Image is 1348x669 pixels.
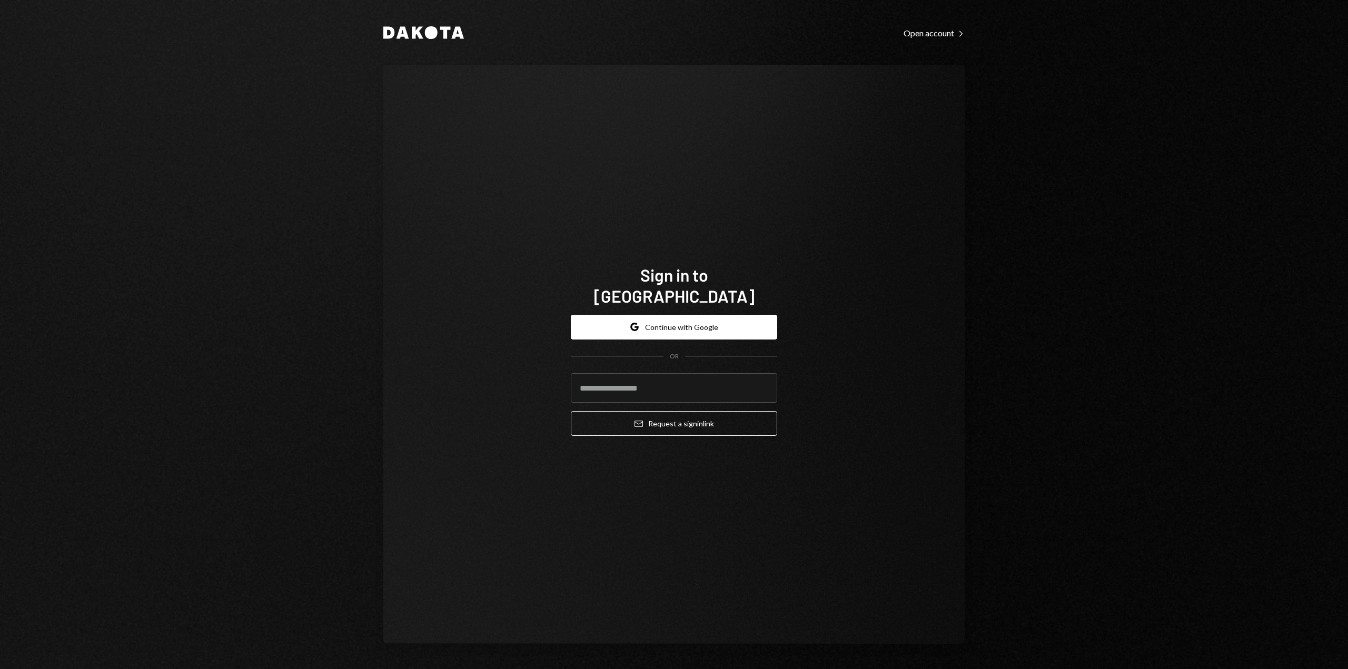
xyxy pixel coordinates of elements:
[904,27,965,38] a: Open account
[670,352,679,361] div: OR
[571,411,777,436] button: Request a signinlink
[571,315,777,340] button: Continue with Google
[904,28,965,38] div: Open account
[571,264,777,306] h1: Sign in to [GEOGRAPHIC_DATA]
